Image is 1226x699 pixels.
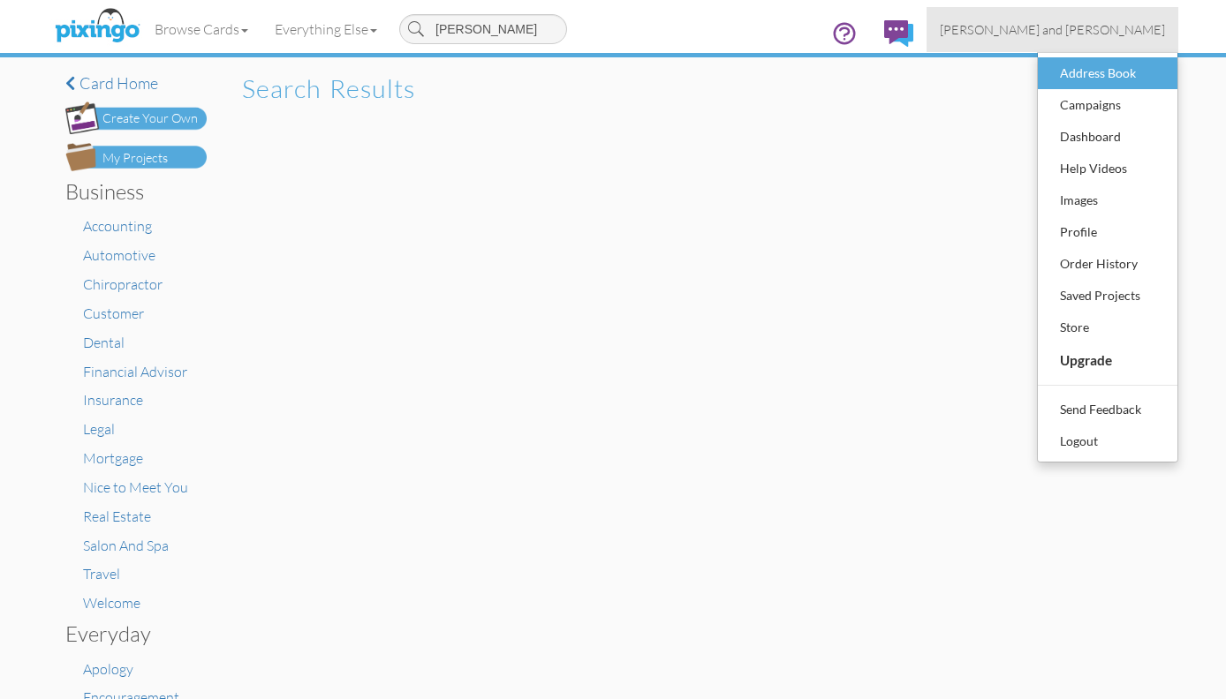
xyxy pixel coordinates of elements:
a: Legal [83,420,115,438]
a: Travel [83,565,120,582]
a: Campaigns [1038,89,1177,121]
div: Order History [1056,251,1160,277]
a: Browse Cards [141,7,261,51]
a: Order History [1038,248,1177,280]
a: Logout [1038,425,1177,457]
a: Real Estate [83,507,151,525]
h3: Everyday [65,622,193,645]
a: Salon And Spa [83,537,169,554]
img: comments.svg [884,20,913,47]
a: Card home [65,75,207,93]
a: Welcome [83,594,140,612]
h3: Business [65,180,193,203]
a: Store [1038,312,1177,343]
a: Nice to Meet You [83,478,188,496]
a: Mortgage [83,449,143,467]
a: Help Videos [1038,153,1177,184]
div: Upgrade [1056,346,1160,374]
div: My Projects [102,149,168,168]
div: Profile [1056,219,1160,245]
div: Campaigns [1056,92,1160,118]
img: my-projects-button.png [65,143,207,171]
h2: Search results [242,75,1161,103]
a: Address Book [1038,57,1177,89]
div: Address Book [1056,60,1160,86]
div: Saved Projects [1056,282,1160,309]
a: Insurance [83,391,143,409]
div: Send Feedback [1056,396,1160,423]
a: Everything Else [261,7,390,51]
input: Search cards [399,14,567,44]
a: Financial Advisor [83,363,187,380]
a: Apology [83,660,133,678]
a: Accounting [83,217,152,235]
a: Send Feedback [1038,394,1177,425]
a: Profile [1038,216,1177,248]
div: Help Videos [1056,155,1160,182]
a: Chiropractor [83,275,163,293]
a: [PERSON_NAME] and [PERSON_NAME] [927,7,1178,52]
img: pixingo logo [50,4,144,49]
img: create-own-button.png [65,101,207,134]
a: Upgrade [1038,343,1177,377]
a: Dashboard [1038,121,1177,153]
a: Dental [83,334,125,351]
a: Saved Projects [1038,280,1177,312]
a: Automotive [83,246,155,264]
span: [PERSON_NAME] and [PERSON_NAME] [940,22,1165,37]
div: Dashboard [1056,124,1160,150]
div: Store [1056,314,1160,341]
div: Create Your Own [102,109,198,128]
a: Customer [83,304,144,322]
a: Images [1038,184,1177,216]
div: Logout [1056,428,1160,455]
div: Images [1056,187,1160,214]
